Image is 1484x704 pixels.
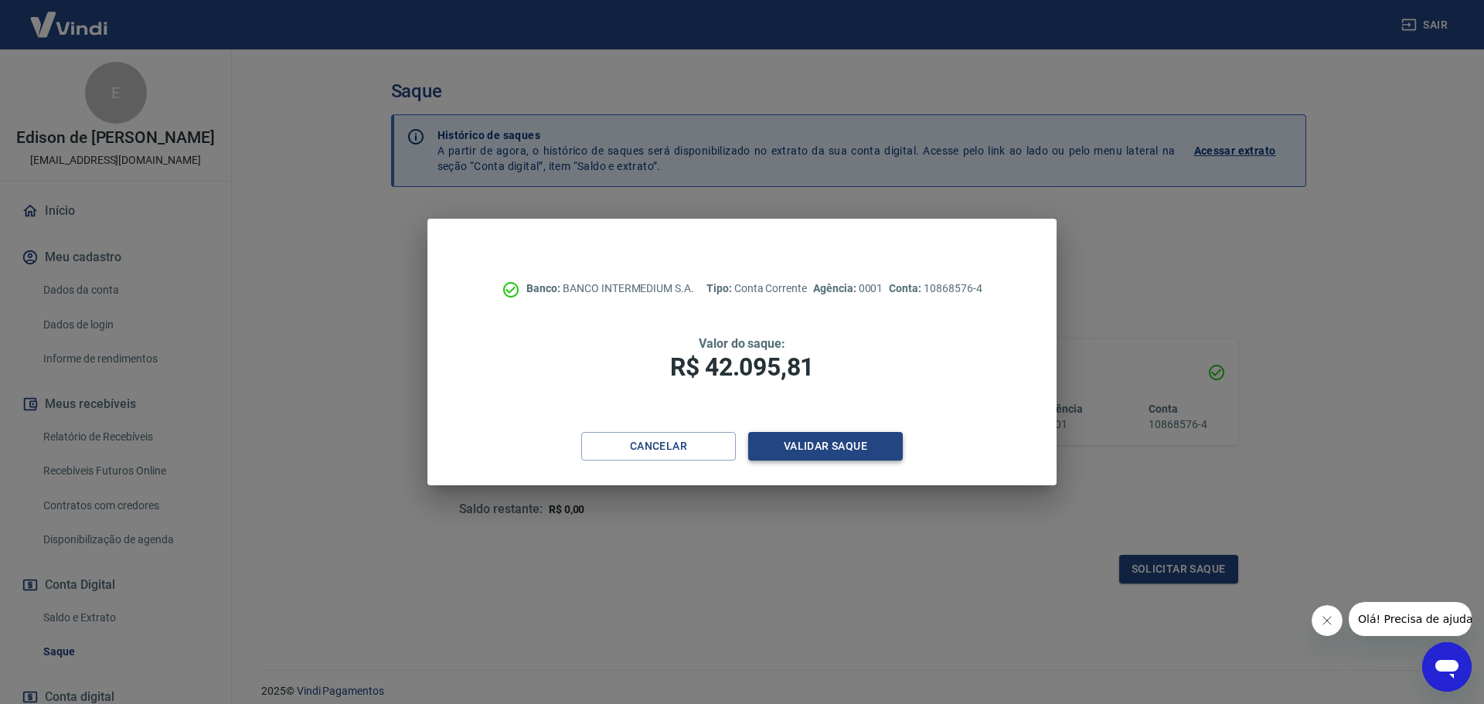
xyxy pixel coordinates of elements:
span: R$ 42.095,81 [670,352,814,382]
span: Tipo: [706,282,734,294]
span: Banco: [526,282,563,294]
button: Cancelar [581,432,736,461]
iframe: Fechar mensagem [1312,605,1343,636]
p: BANCO INTERMEDIUM S.A. [526,281,694,297]
p: 0001 [813,281,883,297]
span: Conta: [889,282,924,294]
span: Agência: [813,282,859,294]
iframe: Mensagem da empresa [1349,602,1472,636]
span: Valor do saque: [699,336,785,351]
p: Conta Corrente [706,281,807,297]
p: 10868576-4 [889,281,982,297]
iframe: Botão para abrir a janela de mensagens [1422,642,1472,692]
button: Validar saque [748,432,903,461]
span: Olá! Precisa de ajuda? [9,11,130,23]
